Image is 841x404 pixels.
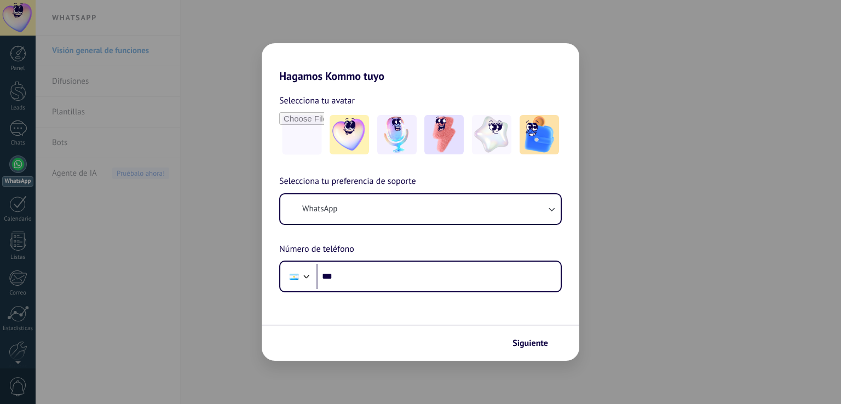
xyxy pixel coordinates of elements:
img: -2.jpeg [377,115,417,154]
img: -5.jpeg [520,115,559,154]
img: -3.jpeg [424,115,464,154]
span: WhatsApp [302,204,337,215]
img: -1.jpeg [330,115,369,154]
button: WhatsApp [280,194,561,224]
button: Siguiente [508,334,563,353]
div: Argentina: + 54 [284,265,304,288]
h2: Hagamos Kommo tuyo [262,43,579,83]
span: Selecciona tu avatar [279,94,355,108]
img: -4.jpeg [472,115,511,154]
span: Número de teléfono [279,243,354,257]
span: Siguiente [512,339,548,347]
span: Selecciona tu preferencia de soporte [279,175,416,189]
